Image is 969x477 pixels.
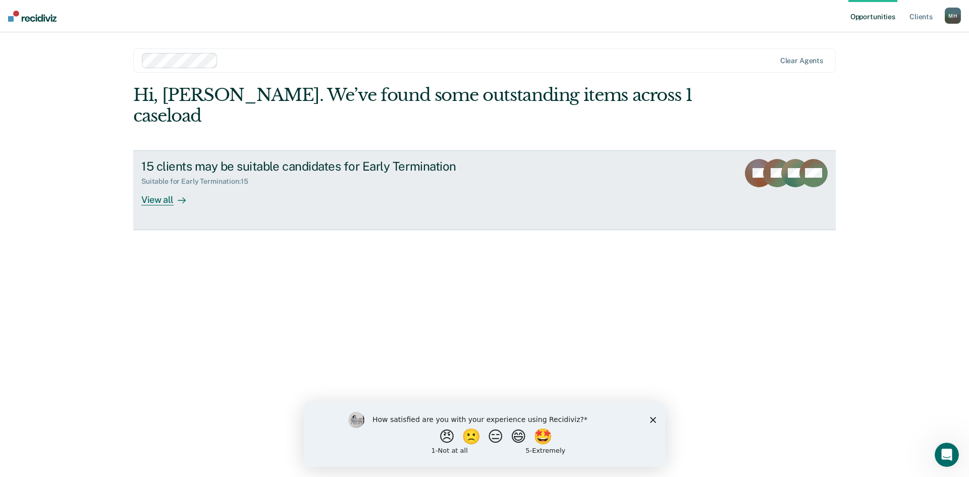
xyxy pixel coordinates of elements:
[141,177,256,186] div: Suitable for Early Termination : 15
[133,150,836,230] a: 15 clients may be suitable candidates for Early TerminationSuitable for Early Termination:15View all
[945,8,961,24] div: M H
[780,57,823,65] div: Clear agents
[304,402,665,467] iframe: Survey by Kim from Recidiviz
[8,11,57,22] img: Recidiviz
[935,443,959,467] iframe: Intercom live chat
[945,8,961,24] button: MH
[133,85,695,126] div: Hi, [PERSON_NAME]. We’ve found some outstanding items across 1 caseload
[141,186,198,205] div: View all
[141,159,496,174] div: 15 clients may be suitable candidates for Early Termination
